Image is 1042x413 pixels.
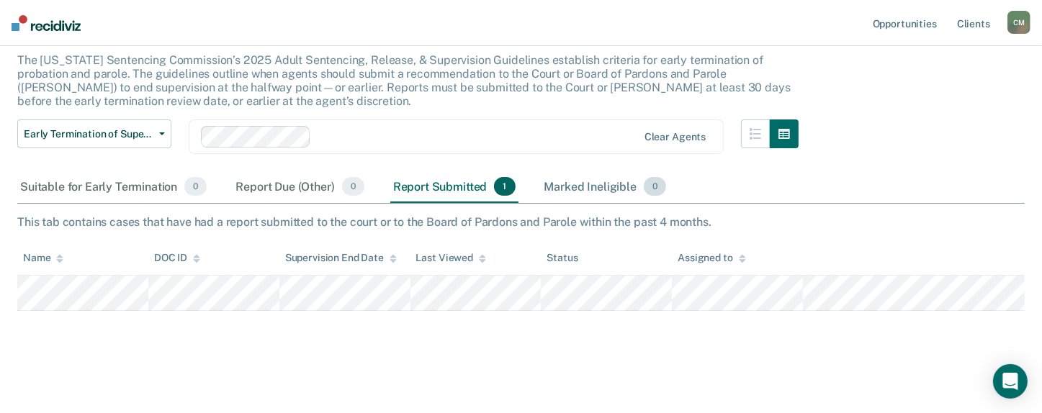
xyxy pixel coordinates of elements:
[17,119,171,148] button: Early Termination of Supervision
[1007,11,1030,34] div: C M
[12,15,81,31] img: Recidiviz
[494,177,515,196] span: 1
[644,177,666,196] span: 0
[285,252,397,264] div: Supervision End Date
[547,252,578,264] div: Status
[233,171,367,203] div: Report Due (Other)0
[24,128,153,140] span: Early Termination of Supervision
[542,171,670,203] div: Marked Ineligible0
[390,171,518,203] div: Report Submitted1
[1007,11,1030,34] button: CM
[342,177,364,196] span: 0
[416,252,486,264] div: Last Viewed
[993,364,1028,399] div: Open Intercom Messenger
[17,53,791,109] p: The [US_STATE] Sentencing Commission’s 2025 Adult Sentencing, Release, & Supervision Guidelines e...
[154,252,200,264] div: DOC ID
[17,171,210,203] div: Suitable for Early Termination0
[17,215,1025,229] div: This tab contains cases that have had a report submitted to the court or to the Board of Pardons ...
[184,177,207,196] span: 0
[644,131,706,143] div: Clear agents
[23,252,63,264] div: Name
[678,252,745,264] div: Assigned to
